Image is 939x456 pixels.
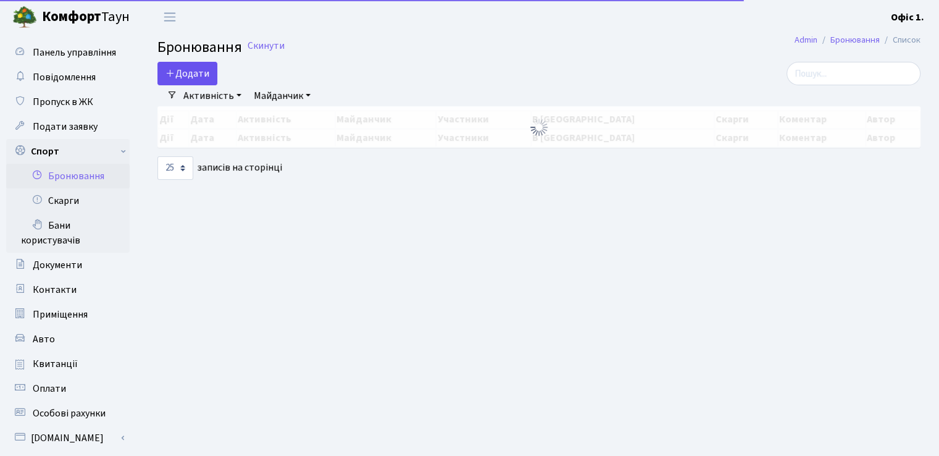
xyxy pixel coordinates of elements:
[33,308,88,321] span: Приміщення
[891,11,924,24] b: Офіс 1.
[33,357,78,371] span: Квитанції
[776,27,939,53] nav: breadcrumb
[42,7,130,28] span: Таун
[6,65,130,90] a: Повідомлення
[6,277,130,302] a: Контакти
[12,5,37,30] img: logo.png
[6,376,130,401] a: Оплати
[157,156,193,180] select: записів на сторінці
[6,327,130,352] a: Авто
[6,188,130,213] a: Скарги
[6,426,130,450] a: [DOMAIN_NAME]
[249,85,315,106] a: Майданчик
[787,62,920,85] input: Пошук...
[42,7,101,27] b: Комфорт
[6,253,130,277] a: Документи
[154,7,185,27] button: Переключити навігацію
[529,117,549,137] img: Обробка...
[248,40,285,52] a: Скинути
[6,90,130,114] a: Пропуск в ЖК
[6,164,130,188] a: Бронювання
[157,36,242,58] span: Бронювання
[33,120,98,133] span: Подати заявку
[33,70,96,84] span: Повідомлення
[795,33,817,46] a: Admin
[33,95,93,109] span: Пропуск в ЖК
[830,33,880,46] a: Бронювання
[6,401,130,426] a: Особові рахунки
[6,139,130,164] a: Спорт
[33,407,106,420] span: Особові рахунки
[880,33,920,47] li: Список
[33,258,82,272] span: Документи
[178,85,246,106] a: Активність
[33,382,66,395] span: Оплати
[33,283,77,297] span: Контакти
[6,352,130,376] a: Квитанції
[157,156,282,180] label: записів на сторінці
[891,10,924,25] a: Офіс 1.
[6,114,130,139] a: Подати заявку
[33,332,55,346] span: Авто
[6,40,130,65] a: Панель управління
[6,302,130,327] a: Приміщення
[33,46,116,59] span: Панель управління
[6,213,130,253] a: Бани користувачів
[157,62,217,85] button: Додати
